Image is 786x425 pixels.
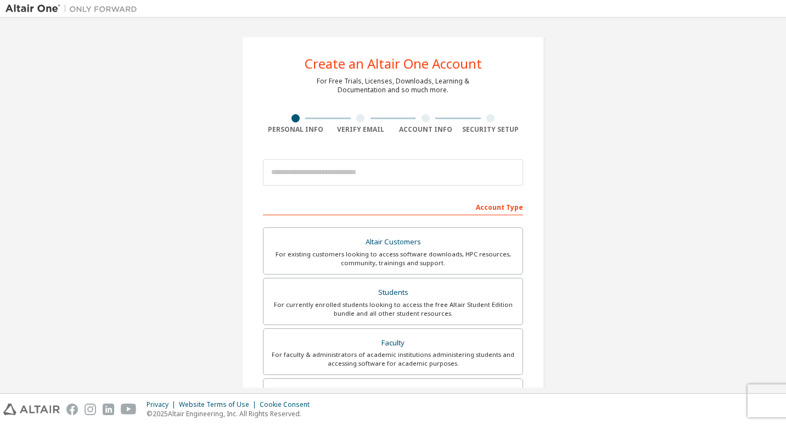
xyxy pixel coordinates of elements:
[270,234,516,250] div: Altair Customers
[458,125,524,134] div: Security Setup
[103,404,114,415] img: linkedin.svg
[328,125,394,134] div: Verify Email
[263,125,328,134] div: Personal Info
[3,404,60,415] img: altair_logo.svg
[270,250,516,267] div: For existing customers looking to access software downloads, HPC resources, community, trainings ...
[260,400,316,409] div: Cookie Consent
[270,300,516,318] div: For currently enrolled students looking to access the free Altair Student Edition bundle and all ...
[5,3,143,14] img: Altair One
[270,350,516,368] div: For faculty & administrators of academic institutions administering students and accessing softwa...
[317,77,469,94] div: For Free Trials, Licenses, Downloads, Learning & Documentation and so much more.
[66,404,78,415] img: facebook.svg
[270,335,516,351] div: Faculty
[147,400,179,409] div: Privacy
[305,57,482,70] div: Create an Altair One Account
[85,404,96,415] img: instagram.svg
[179,400,260,409] div: Website Terms of Use
[147,409,316,418] p: © 2025 Altair Engineering, Inc. All Rights Reserved.
[393,125,458,134] div: Account Info
[121,404,137,415] img: youtube.svg
[270,385,516,401] div: Everyone else
[263,198,523,215] div: Account Type
[270,285,516,300] div: Students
